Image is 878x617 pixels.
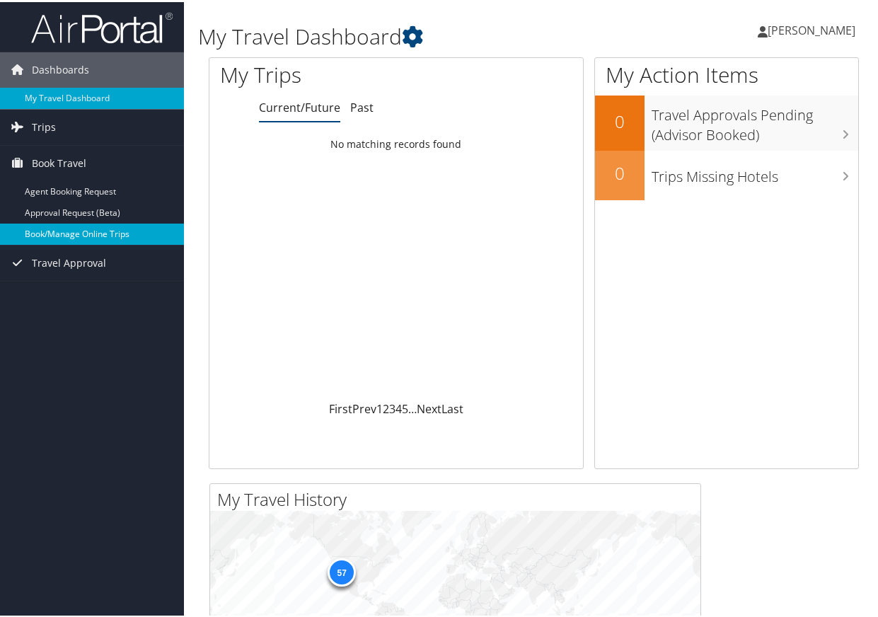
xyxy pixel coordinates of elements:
[209,129,583,155] td: No matching records found
[595,93,858,148] a: 0Travel Approvals Pending (Advisor Booked)
[32,50,89,86] span: Dashboards
[652,158,858,185] h3: Trips Missing Hotels
[595,159,645,183] h2: 0
[217,485,700,509] h2: My Travel History
[758,7,870,50] a: [PERSON_NAME]
[32,108,56,143] span: Trips
[31,9,173,42] img: airportal-logo.png
[329,399,352,415] a: First
[350,98,374,113] a: Past
[441,399,463,415] a: Last
[376,399,383,415] a: 1
[595,149,858,198] a: 0Trips Missing Hotels
[32,243,106,279] span: Travel Approval
[408,399,417,415] span: …
[220,58,417,88] h1: My Trips
[328,556,356,584] div: 57
[198,20,646,50] h1: My Travel Dashboard
[652,96,858,143] h3: Travel Approvals Pending (Advisor Booked)
[352,399,376,415] a: Prev
[389,399,395,415] a: 3
[595,108,645,132] h2: 0
[259,98,340,113] a: Current/Future
[32,144,86,179] span: Book Travel
[768,21,855,36] span: [PERSON_NAME]
[417,399,441,415] a: Next
[595,58,858,88] h1: My Action Items
[402,399,408,415] a: 5
[383,399,389,415] a: 2
[395,399,402,415] a: 4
